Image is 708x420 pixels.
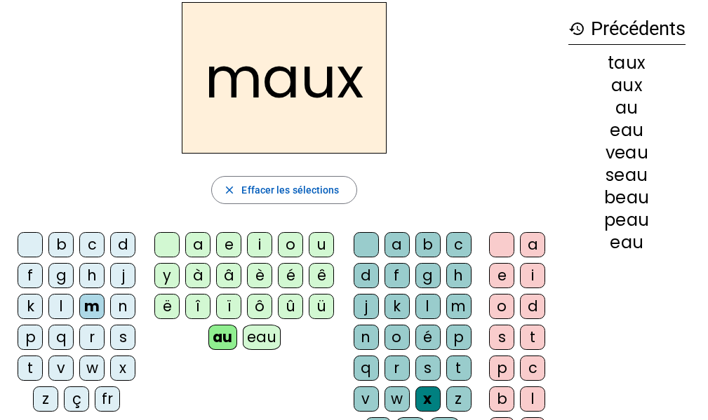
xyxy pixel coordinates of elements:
div: b [48,232,74,257]
div: o [278,232,303,257]
div: w [385,386,410,412]
div: e [216,232,241,257]
div: k [385,294,410,319]
div: a [520,232,545,257]
div: a [185,232,211,257]
div: seau [568,167,686,184]
div: p [446,325,472,350]
div: ï [216,294,241,319]
div: c [446,232,472,257]
div: j [354,294,379,319]
div: x [110,355,135,381]
div: d [520,294,545,319]
div: g [415,263,441,288]
div: q [48,325,74,350]
div: j [110,263,135,288]
div: f [385,263,410,288]
div: taux [568,55,686,72]
div: z [33,386,58,412]
div: veau [568,144,686,161]
h3: Précédents [568,13,686,45]
div: ç [64,386,89,412]
div: peau [568,212,686,229]
div: v [48,355,74,381]
div: w [79,355,105,381]
div: h [446,263,472,288]
mat-icon: history [568,20,585,37]
div: fr [95,386,120,412]
div: e [489,263,514,288]
div: t [446,355,472,381]
div: z [446,386,472,412]
div: l [415,294,441,319]
div: é [415,325,441,350]
div: ê [309,263,334,288]
div: d [354,263,379,288]
div: m [446,294,472,319]
div: i [520,263,545,288]
div: è [247,263,272,288]
div: î [185,294,211,319]
div: o [385,325,410,350]
div: a [385,232,410,257]
div: p [18,325,43,350]
div: beau [568,189,686,206]
div: f [18,263,43,288]
div: s [489,325,514,350]
div: d [110,232,135,257]
div: à [185,263,211,288]
div: m [79,294,105,319]
div: q [354,355,379,381]
div: i [247,232,272,257]
div: r [79,325,105,350]
div: aux [568,77,686,94]
div: é [278,263,303,288]
div: eau [568,234,686,251]
div: l [520,386,545,412]
div: ü [309,294,334,319]
button: Effacer les sélections [211,176,356,204]
div: eau [568,122,686,139]
div: s [415,355,441,381]
div: r [385,355,410,381]
div: ë [154,294,180,319]
div: y [154,263,180,288]
div: ô [247,294,272,319]
div: u [309,232,334,257]
div: o [489,294,514,319]
div: h [79,263,105,288]
div: n [110,294,135,319]
div: au [208,325,237,350]
div: n [354,325,379,350]
div: g [48,263,74,288]
div: eau [243,325,281,350]
div: c [79,232,105,257]
span: Effacer les sélections [241,182,339,198]
mat-icon: close [223,184,236,196]
div: k [18,294,43,319]
h2: maux [182,2,387,154]
div: t [18,355,43,381]
div: b [489,386,514,412]
div: û [278,294,303,319]
div: c [520,355,545,381]
div: x [415,386,441,412]
div: au [568,100,686,116]
div: p [489,355,514,381]
div: b [415,232,441,257]
div: t [520,325,545,350]
div: s [110,325,135,350]
div: v [354,386,379,412]
div: â [216,263,241,288]
div: l [48,294,74,319]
